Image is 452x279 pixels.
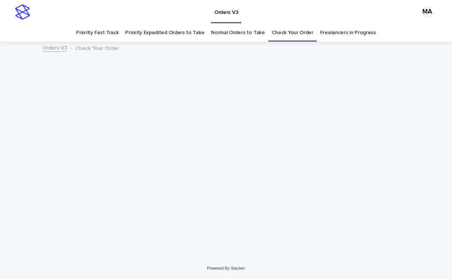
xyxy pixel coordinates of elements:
[42,43,67,52] a: Orders V3
[211,24,265,42] a: Normal Orders to Take
[125,24,204,42] a: Priority Expedited Orders to Take
[320,24,376,42] a: Freelancers in Progress
[15,4,30,19] img: stacker-logo-s-only.png
[272,24,313,42] a: Check Your Order
[421,6,433,18] div: MA
[76,24,118,42] a: Priority Fast Track
[75,43,119,52] p: Check Your Order
[207,266,245,270] a: Powered By Stacker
